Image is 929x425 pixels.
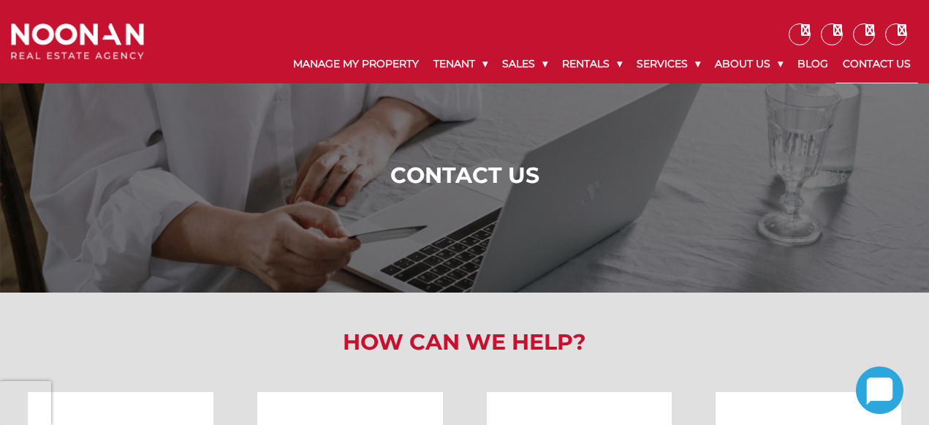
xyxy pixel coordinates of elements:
a: About Us [708,45,790,83]
a: Sales [495,45,555,83]
img: Noonan Real Estate Agency [11,23,144,60]
a: Tenant [426,45,495,83]
a: Services [629,45,708,83]
a: Blog [790,45,835,83]
a: Contact Us [835,45,918,83]
a: Manage My Property [286,45,426,83]
h1: Contact Us [15,162,914,189]
a: Rentals [555,45,629,83]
